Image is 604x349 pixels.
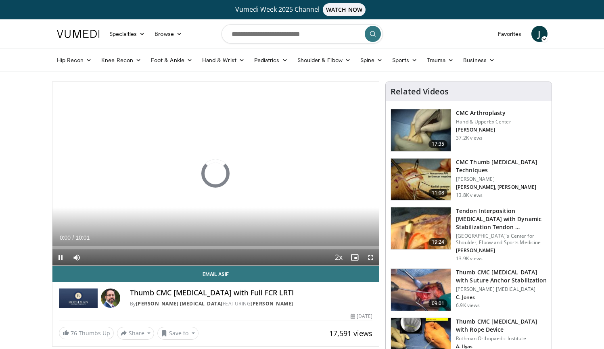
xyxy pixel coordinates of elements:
[456,127,511,133] p: [PERSON_NAME]
[391,158,547,201] a: 11:08 CMC Thumb [MEDICAL_DATA] Techniques [PERSON_NAME] [PERSON_NAME], [PERSON_NAME] 13.8K views
[493,26,527,42] a: Favorites
[456,119,511,125] p: Hand & UpperEx Center
[52,266,379,282] a: Email Asif
[75,234,90,241] span: 10:01
[456,176,547,182] p: [PERSON_NAME]
[57,30,100,38] img: VuMedi Logo
[146,52,197,68] a: Foot & Ankle
[456,286,547,293] p: [PERSON_NAME] [MEDICAL_DATA]
[456,184,547,190] p: [PERSON_NAME], [PERSON_NAME]
[351,313,372,320] div: [DATE]
[456,255,483,262] p: 13.9K views
[59,288,98,308] img: Rothman Hand Surgery
[58,3,546,16] a: Vumedi Week 2025 ChannelWATCH NOW
[117,327,155,340] button: Share
[456,318,547,334] h3: Thumb CMC [MEDICAL_DATA] with Rope Device
[249,52,293,68] a: Pediatrics
[391,207,451,249] img: rosenwasser_basal_joint_1.png.150x105_q85_crop-smart_upscale.jpg
[363,249,379,265] button: Fullscreen
[422,52,459,68] a: Trauma
[347,249,363,265] button: Enable picture-in-picture mode
[456,302,480,309] p: 6.9K views
[531,26,548,42] a: J
[387,52,422,68] a: Sports
[456,247,547,254] p: [PERSON_NAME]
[73,234,74,241] span: /
[456,192,483,199] p: 13.8K views
[391,159,451,201] img: 08bc6ee6-87c4-498d-b9ad-209c97b58688.150x105_q85_crop-smart_upscale.jpg
[456,158,547,174] h3: CMC Thumb [MEDICAL_DATA] Techniques
[136,300,223,307] a: [PERSON_NAME] [MEDICAL_DATA]
[104,26,150,42] a: Specialties
[456,109,511,117] h3: CMC Arthroplasty
[69,249,85,265] button: Mute
[329,328,372,338] span: 17,591 views
[458,52,500,68] a: Business
[157,327,199,340] button: Save to
[59,327,114,339] a: 76 Thumbs Up
[323,3,366,16] span: WATCH NOW
[391,207,547,262] a: 19:24 Tendon Interposition [MEDICAL_DATA] with Dynamic Stabilization Tendon … [GEOGRAPHIC_DATA]'s...
[71,329,77,337] span: 76
[222,24,383,44] input: Search topics, interventions
[52,246,379,249] div: Progress Bar
[130,288,373,297] h4: Thumb CMC [MEDICAL_DATA] with Full FCR LRTI
[456,335,547,342] p: Rothman Orthopaedic Institute
[293,52,355,68] a: Shoulder & Elbow
[355,52,387,68] a: Spine
[251,300,293,307] a: [PERSON_NAME]
[52,52,97,68] a: Hip Recon
[391,269,451,311] img: 6c4ab8d9-ead7-46ab-bb92-4bf4fe9ee6dd.150x105_q85_crop-smart_upscale.jpg
[428,189,448,197] span: 11:08
[391,268,547,311] a: 09:01 Thumb CMC [MEDICAL_DATA] with Suture Anchor Stabilization [PERSON_NAME] [MEDICAL_DATA] C. J...
[428,299,448,307] span: 09:01
[428,238,448,246] span: 19:24
[52,249,69,265] button: Pause
[130,300,373,307] div: By FEATURING
[60,234,71,241] span: 0:00
[456,294,547,301] p: C. Jones
[456,233,547,246] p: [GEOGRAPHIC_DATA]'s Center for Shoulder, Elbow and Sports Medicine
[391,109,451,151] img: 54618_0000_3.png.150x105_q85_crop-smart_upscale.jpg
[330,249,347,265] button: Playback Rate
[456,207,547,231] h3: Tendon Interposition [MEDICAL_DATA] with Dynamic Stabilization Tendon …
[391,87,449,96] h4: Related Videos
[101,288,120,308] img: Avatar
[456,135,483,141] p: 37.2K views
[428,140,448,148] span: 17:35
[456,268,547,284] h3: Thumb CMC [MEDICAL_DATA] with Suture Anchor Stabilization
[391,109,547,152] a: 17:35 CMC Arthroplasty Hand & UpperEx Center [PERSON_NAME] 37.2K views
[150,26,187,42] a: Browse
[197,52,249,68] a: Hand & Wrist
[52,82,379,266] video-js: Video Player
[96,52,146,68] a: Knee Recon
